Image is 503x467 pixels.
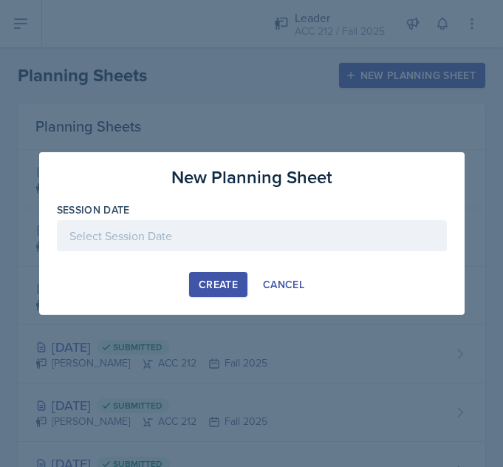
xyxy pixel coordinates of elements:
[253,272,314,297] button: Cancel
[199,279,238,290] div: Create
[171,164,332,191] h3: New Planning Sheet
[263,279,304,290] div: Cancel
[189,272,247,297] button: Create
[57,202,130,217] label: Session Date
